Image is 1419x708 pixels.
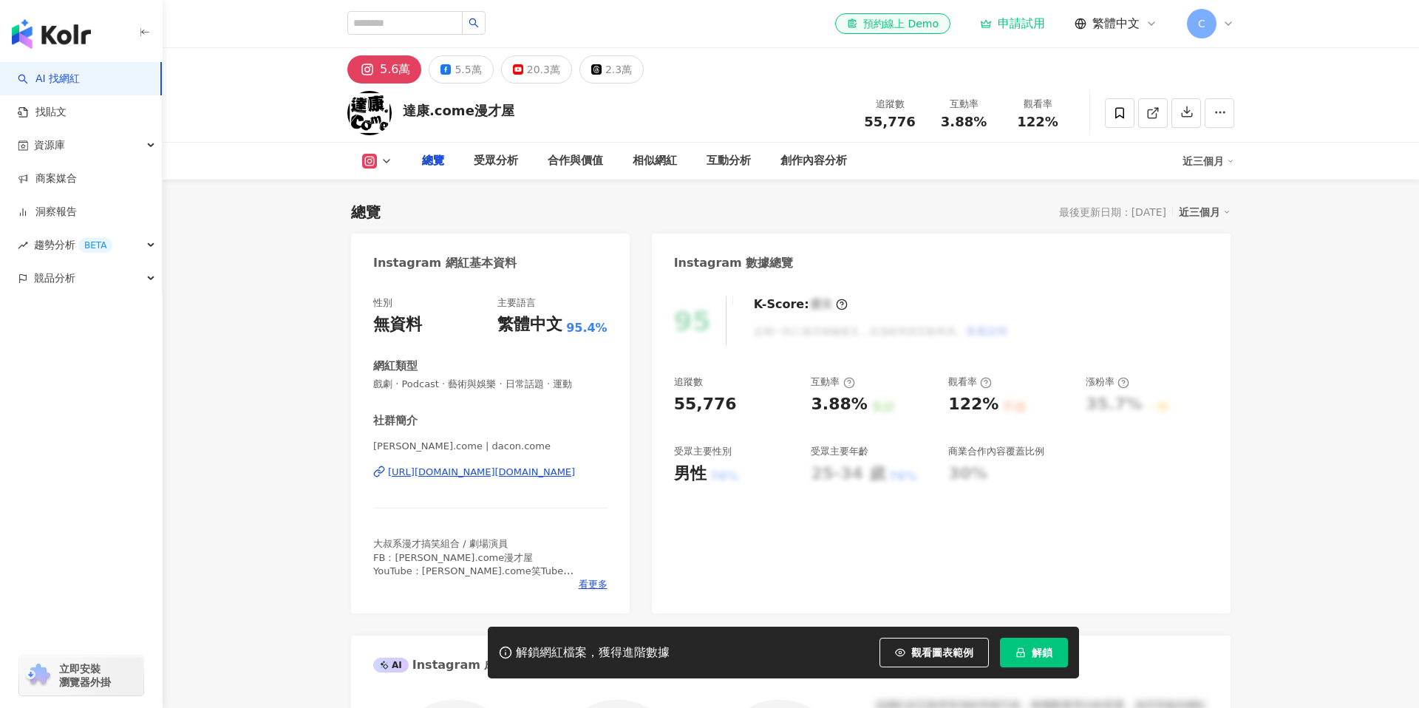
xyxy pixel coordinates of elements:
span: 競品分析 [34,262,75,295]
a: 洞察報告 [18,205,77,219]
div: 互動率 [811,375,854,389]
span: 55,776 [864,114,915,129]
span: 122% [1017,115,1058,129]
button: 觀看圖表範例 [879,638,989,667]
div: BETA [78,238,112,253]
div: 122% [948,393,998,416]
div: 總覽 [351,202,381,222]
div: 合作與價值 [548,152,603,170]
button: 5.5萬 [429,55,493,84]
div: 總覽 [422,152,444,170]
div: 社群簡介 [373,413,418,429]
div: 預約線上 Demo [847,16,939,31]
span: 觀看圖表範例 [911,647,973,658]
div: 受眾分析 [474,152,518,170]
a: 預約線上 Demo [835,13,950,34]
div: 觀看率 [1010,97,1066,112]
a: 找貼文 [18,105,67,120]
a: searchAI 找網紅 [18,72,80,86]
div: 追蹤數 [674,375,703,389]
span: 資源庫 [34,129,65,162]
span: 看更多 [579,578,608,591]
div: 近三個月 [1179,202,1231,222]
div: 創作內容分析 [780,152,847,170]
div: 網紅類型 [373,358,418,374]
span: rise [18,240,28,251]
span: 大叔系漫才搞笑組合 / 劇場演員 FB：[PERSON_NAME].come漫才屋 YouTube：[PERSON_NAME].come笑Tube 🔻來現場笑啊！🔻 [373,538,574,590]
div: K-Score : [754,296,848,313]
span: 3.88% [941,115,987,129]
div: 主要語言 [497,296,536,310]
div: 相似網紅 [633,152,677,170]
button: 5.6萬 [347,55,421,84]
img: chrome extension [24,664,52,687]
div: 觀看率 [948,375,992,389]
div: 性別 [373,296,392,310]
div: 55,776 [674,393,737,416]
div: Instagram 網紅基本資料 [373,255,517,271]
span: lock [1015,647,1026,658]
div: 互動率 [936,97,992,112]
span: search [469,18,479,28]
div: 互動分析 [707,152,751,170]
a: [URL][DOMAIN_NAME][DOMAIN_NAME] [373,466,608,479]
div: 達康.come漫才屋 [403,101,514,120]
div: 漲粉率 [1086,375,1129,389]
div: Instagram 數據總覽 [674,255,794,271]
span: 解鎖 [1032,647,1052,658]
div: 2.3萬 [605,59,632,80]
span: 95.4% [566,320,608,336]
span: C [1198,16,1205,32]
a: 申請試用 [980,16,1045,31]
img: logo [12,19,91,49]
button: 解鎖 [1000,638,1068,667]
div: 3.88% [811,393,867,416]
div: 5.6萬 [380,59,410,80]
img: KOL Avatar [347,91,392,135]
div: 商業合作內容覆蓋比例 [948,445,1044,458]
div: [URL][DOMAIN_NAME][DOMAIN_NAME] [388,466,575,479]
div: 男性 [674,463,707,486]
span: 戲劇 · Podcast · 藝術與娛樂 · 日常話題 · 運動 [373,378,608,391]
a: chrome extension立即安裝 瀏覽器外掛 [19,656,143,695]
span: 繁體中文 [1092,16,1140,32]
div: 受眾主要性別 [674,445,732,458]
button: 2.3萬 [579,55,644,84]
div: 受眾主要年齡 [811,445,868,458]
div: 繁體中文 [497,313,562,336]
div: 5.5萬 [455,59,481,80]
div: 追蹤數 [862,97,918,112]
div: 最後更新日期：[DATE] [1059,206,1166,218]
a: 商案媒合 [18,171,77,186]
div: 無資料 [373,313,422,336]
div: 近三個月 [1182,149,1234,173]
button: 20.3萬 [501,55,572,84]
div: 20.3萬 [527,59,560,80]
span: 立即安裝 瀏覽器外掛 [59,662,111,689]
span: 趨勢分析 [34,228,112,262]
div: 解鎖網紅檔案，獲得進階數據 [516,645,670,661]
span: [PERSON_NAME].come | dacon.come [373,440,608,453]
